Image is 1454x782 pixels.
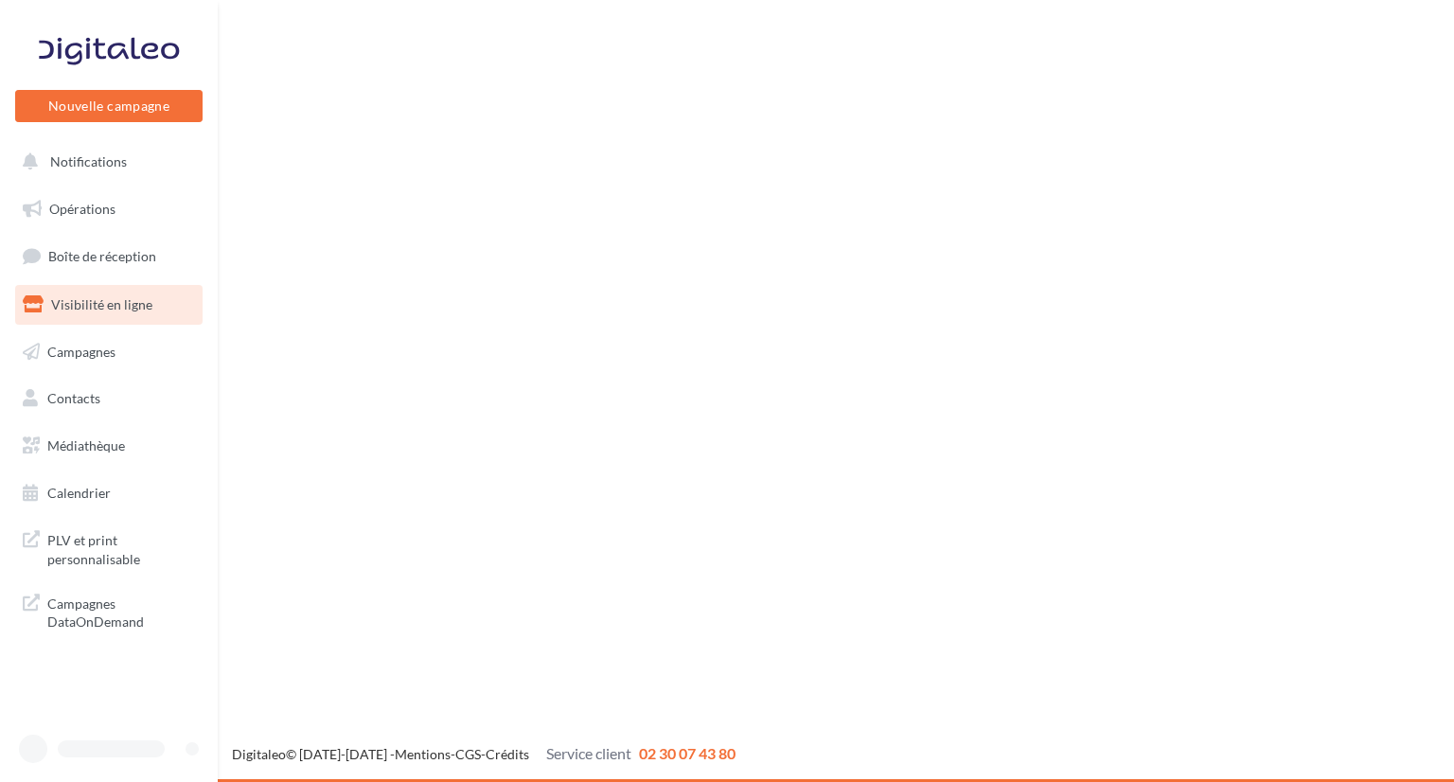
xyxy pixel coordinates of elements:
[49,201,115,217] span: Opérations
[50,153,127,169] span: Notifications
[455,746,481,762] a: CGS
[48,248,156,264] span: Boîte de réception
[47,437,125,453] span: Médiathèque
[11,473,206,513] a: Calendrier
[11,332,206,372] a: Campagnes
[395,746,451,762] a: Mentions
[15,90,203,122] button: Nouvelle campagne
[11,520,206,576] a: PLV et print personnalisable
[11,426,206,466] a: Médiathèque
[546,744,631,762] span: Service client
[232,746,736,762] span: © [DATE]-[DATE] - - -
[47,390,100,406] span: Contacts
[11,142,199,182] button: Notifications
[47,343,115,359] span: Campagnes
[47,527,195,568] span: PLV et print personnalisable
[47,485,111,501] span: Calendrier
[51,296,152,312] span: Visibilité en ligne
[486,746,529,762] a: Crédits
[232,746,286,762] a: Digitaleo
[11,189,206,229] a: Opérations
[11,379,206,418] a: Contacts
[11,236,206,276] a: Boîte de réception
[11,285,206,325] a: Visibilité en ligne
[11,583,206,639] a: Campagnes DataOnDemand
[47,591,195,631] span: Campagnes DataOnDemand
[639,744,736,762] span: 02 30 07 43 80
